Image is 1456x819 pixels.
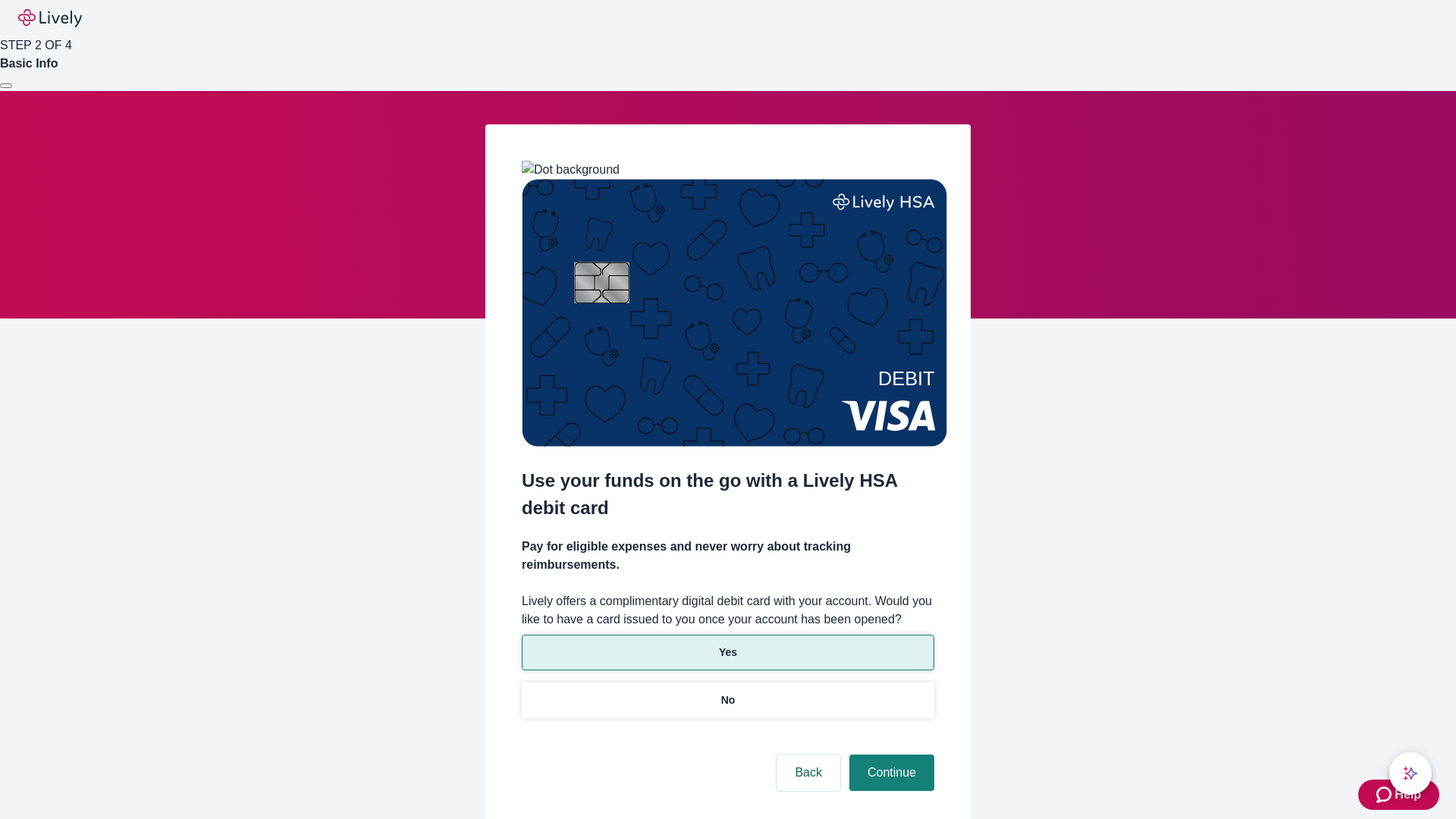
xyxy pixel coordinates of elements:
[1358,780,1439,810] button: Zendesk support iconHelp
[522,467,934,522] h2: Use your funds on the go with a Lively HSA debit card
[719,645,737,661] p: Yes
[1395,786,1421,804] span: Help
[522,635,934,670] button: Yes
[1403,766,1418,781] svg: Lively AI Assistant
[522,161,620,179] img: Dot background
[18,9,82,27] img: Lively
[522,538,934,574] h4: Pay for eligible expenses and never worry about tracking reimbursements.
[777,755,840,791] button: Back
[1376,786,1395,804] svg: Zendesk support icon
[522,592,934,629] label: Lively offers a complimentary digital debit card with your account. Would you like to have a card...
[1389,752,1432,795] button: chat
[849,755,934,791] button: Continue
[721,692,736,708] p: No
[522,682,934,718] button: No
[522,179,947,447] img: Debit card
